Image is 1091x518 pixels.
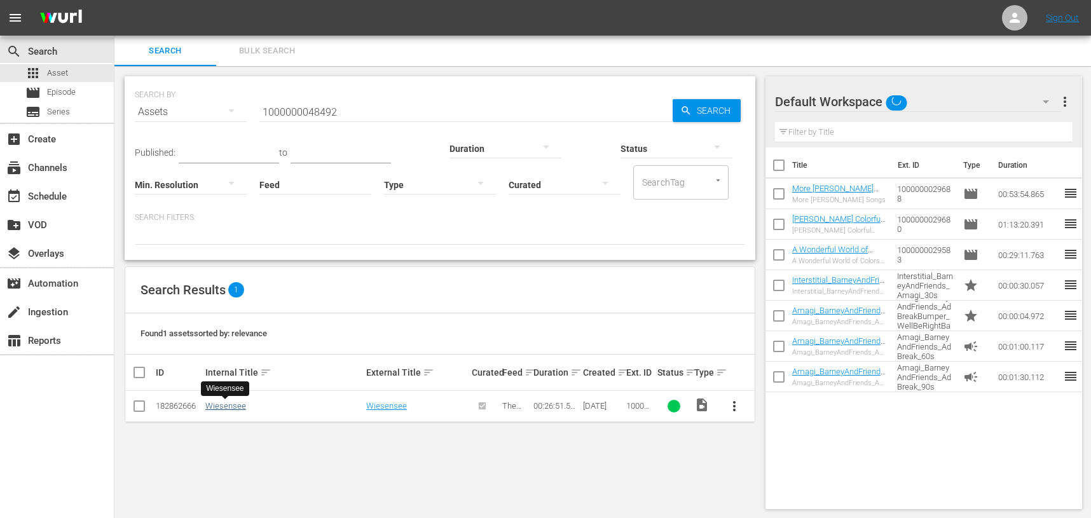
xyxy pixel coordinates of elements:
[1063,277,1078,292] span: reorder
[156,367,202,378] div: ID
[25,104,41,119] span: Series
[260,367,271,378] span: sort
[775,84,1061,119] div: Default Workspace
[792,196,887,204] div: More [PERSON_NAME] Songs
[47,86,76,99] span: Episode
[792,275,884,294] a: Interstitial_BarneyAndFriends_Amagi_30s
[47,106,70,118] span: Series
[993,270,1063,301] td: 00:00:30.057
[692,99,741,122] span: Search
[792,379,887,387] div: Amagi_BarneyAndFriends_AdBreak_90s
[993,301,1063,331] td: 00:00:04.972
[6,304,22,320] span: Ingestion
[673,99,741,122] button: Search
[583,401,622,411] div: [DATE]
[6,44,22,59] span: Search
[792,367,886,386] a: Amagi_BarneyAndFriends_AdBreak_90s
[716,367,727,378] span: sort
[792,318,887,326] div: Amagi_BarneyAndFriends_AdBreakBumper_WellBeRightBack_5s
[135,212,745,223] p: Search Filters:
[963,308,978,324] span: Promo
[8,10,23,25] span: menu
[892,331,959,362] td: Amagi_BarneyAndFriends_AdBreak_60s
[533,401,579,411] div: 00:26:51.510
[892,362,959,392] td: Amagi_BarneyAndFriends_AdBreak_90s
[25,65,41,81] span: Asset
[1063,369,1078,384] span: reorder
[122,44,209,58] span: Search
[6,160,22,175] span: Channels
[892,179,959,209] td: 1000000029688
[963,217,978,232] span: Episode
[1063,247,1078,262] span: reorder
[963,339,978,354] span: Ad
[892,240,959,270] td: 1000000029583
[963,247,978,262] span: Episode
[892,209,959,240] td: 1000000029680
[626,367,654,378] div: Ext. ID
[792,336,886,355] a: Amagi_BarneyAndFriends_AdBreak_60s
[694,397,710,412] span: Video
[224,44,310,58] span: Bulk Search
[792,226,887,235] div: [PERSON_NAME] Colorful World
[792,214,886,233] a: [PERSON_NAME] Colorful World
[792,348,887,357] div: Amagi_BarneyAndFriends_AdBreak_60s
[6,246,22,261] span: Overlays
[6,333,22,348] span: Reports
[719,391,750,421] button: more_vert
[279,147,287,158] span: to
[626,401,653,430] span: 1000000048492
[694,365,715,380] div: Type
[993,362,1063,392] td: 00:01:30.112
[792,184,879,203] a: More [PERSON_NAME] Songs
[570,367,582,378] span: sort
[617,367,629,378] span: sort
[583,365,622,380] div: Created
[1046,13,1079,23] a: Sign Out
[792,306,886,334] a: Amagi_BarneyAndFriends_AdBreakBumper_WellBeRightBack_5s
[135,147,175,158] span: Published:
[993,240,1063,270] td: 00:29:11.763
[366,365,468,380] div: External Title
[963,278,978,293] span: Promo
[792,287,887,296] div: Interstitial_BarneyAndFriends_Amagi_30s
[228,282,244,297] span: 1
[993,209,1063,240] td: 01:13:20.391
[472,367,499,378] div: Curated
[1063,186,1078,201] span: reorder
[1063,308,1078,323] span: reorder
[205,365,362,380] div: Internal Title
[792,147,890,183] th: Title
[31,3,92,33] img: ans4CAIJ8jUAAAAAAAAAAAAAAAAAAAAAAAAgQb4GAAAAAAAAAAAAAAAAAAAAAAAAJMjXAAAAAAAAAAAAAAAAAAAAAAAAgAT5G...
[993,331,1063,362] td: 00:01:00.117
[206,383,244,394] div: Wiesensee
[892,301,959,331] td: Amagi_BarneyAndFriends_AdBreakBumper_WellBeRightBack_5s
[963,369,978,385] span: Ad
[423,367,434,378] span: sort
[993,179,1063,209] td: 00:53:54.865
[792,245,873,264] a: A Wonderful World of Colors and Shapes
[727,399,742,414] span: more_vert
[991,147,1067,183] th: Duration
[892,270,959,301] td: Interstitial_BarneyAndFriends_Amagi_30s
[141,282,226,297] span: Search Results
[792,257,887,265] div: A Wonderful World of Colors and Shapes
[135,94,247,130] div: Assets
[890,147,956,183] th: Ext. ID
[685,367,697,378] span: sort
[1063,338,1078,353] span: reorder
[47,67,68,79] span: Asset
[533,365,579,380] div: Duration
[1057,94,1073,109] span: more_vert
[25,85,41,100] span: Episode
[205,401,246,411] a: Wiesensee
[956,147,991,183] th: Type
[963,186,978,201] span: Episode
[502,365,530,380] div: Feed
[6,132,22,147] span: Create
[6,217,22,233] span: VOD
[6,189,22,204] span: Schedule
[141,329,267,338] span: Found 1 assets sorted by: relevance
[1063,216,1078,231] span: reorder
[657,365,690,380] div: Status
